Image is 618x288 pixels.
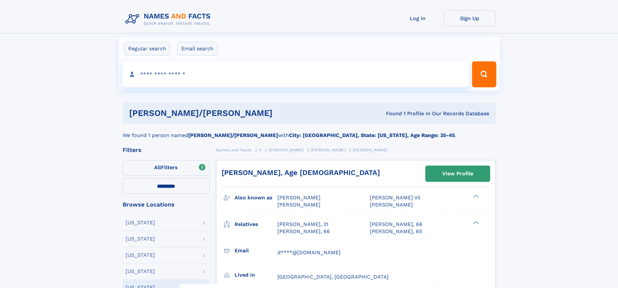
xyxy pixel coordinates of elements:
[269,148,304,152] span: [PERSON_NAME]
[370,221,422,228] a: [PERSON_NAME], 66
[311,146,346,154] a: [PERSON_NAME]
[129,109,329,117] h1: [PERSON_NAME]/[PERSON_NAME]
[177,42,218,56] label: Email search
[126,220,155,225] div: [US_STATE]
[277,221,328,228] a: [PERSON_NAME], 31
[370,194,420,201] span: [PERSON_NAME] Vil
[426,166,490,182] a: View Profile
[235,245,277,256] h3: Email
[289,132,455,138] b: City: [GEOGRAPHIC_DATA], State: [US_STATE], Age Range: 35-45
[277,274,389,280] span: [GEOGRAPHIC_DATA], [GEOGRAPHIC_DATA]
[123,10,216,28] img: Logo Names and Facts
[235,269,277,281] h3: Lived in
[222,169,380,177] a: [PERSON_NAME], Age [DEMOGRAPHIC_DATA]
[329,110,489,117] div: Found 1 Profile In Our Records Database
[126,253,155,258] div: [US_STATE]
[370,202,413,208] span: [PERSON_NAME]
[259,148,262,152] span: V
[122,61,469,87] input: search input
[188,132,278,138] b: [PERSON_NAME]/[PERSON_NAME]
[392,10,444,26] a: Log In
[370,228,422,235] a: [PERSON_NAME], 65
[277,228,330,235] a: [PERSON_NAME], 66
[123,202,210,207] div: Browse Locations
[123,160,210,176] label: Filters
[259,146,262,154] a: V
[123,147,210,153] div: Filters
[277,194,321,201] span: [PERSON_NAME]
[311,148,346,152] span: [PERSON_NAME]
[216,146,252,154] a: Names and Facts
[123,124,496,139] div: We found 1 person named with .
[442,166,473,181] div: View Profile
[124,42,170,56] label: Regular search
[154,164,161,170] span: All
[444,10,496,26] a: Sign Up
[472,194,479,198] div: ❯
[472,61,496,87] button: Search Button
[269,146,304,154] a: [PERSON_NAME]
[126,236,155,242] div: [US_STATE]
[277,202,321,208] span: [PERSON_NAME]
[472,220,479,225] div: ❯
[353,148,388,152] span: [PERSON_NAME]
[235,192,277,203] h3: Also known as
[126,269,155,274] div: [US_STATE]
[235,219,277,230] h3: Relatives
